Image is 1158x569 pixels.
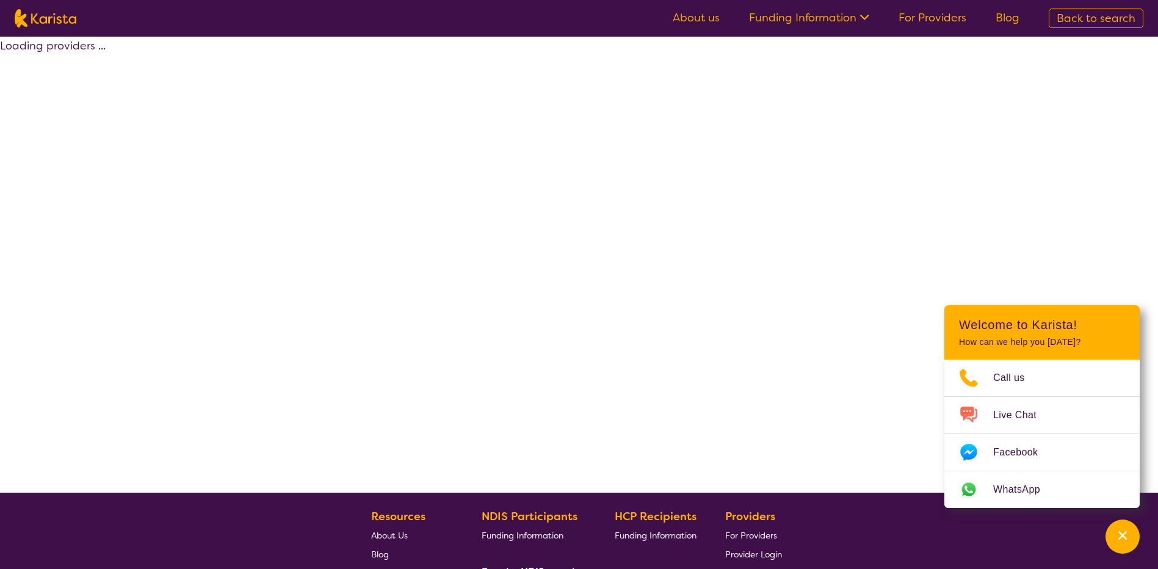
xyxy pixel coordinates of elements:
span: Call us [993,369,1040,387]
span: Funding Information [615,530,697,541]
a: Funding Information [615,526,697,545]
b: HCP Recipients [615,509,697,524]
a: Funding Information [749,10,869,25]
span: Back to search [1057,11,1135,26]
button: Channel Menu [1106,520,1140,554]
b: Providers [725,509,775,524]
a: For Providers [725,526,782,545]
span: About Us [371,530,408,541]
span: Provider Login [725,549,782,560]
div: Channel Menu [944,305,1140,508]
a: Provider Login [725,545,782,564]
a: About us [673,10,720,25]
img: Karista logo [15,9,76,27]
a: Web link opens in a new tab. [944,471,1140,508]
span: Funding Information [482,530,563,541]
b: Resources [371,509,425,524]
a: Back to search [1049,9,1143,28]
span: WhatsApp [993,480,1055,499]
a: About Us [371,526,453,545]
a: For Providers [899,10,966,25]
span: Live Chat [993,406,1051,424]
a: Blog [371,545,453,564]
a: Funding Information [482,526,587,545]
ul: Choose channel [944,360,1140,508]
b: NDIS Participants [482,509,577,524]
a: Blog [996,10,1019,25]
span: Blog [371,549,389,560]
span: For Providers [725,530,777,541]
p: How can we help you [DATE]? [959,337,1125,347]
h2: Welcome to Karista! [959,317,1125,332]
span: Facebook [993,443,1052,462]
